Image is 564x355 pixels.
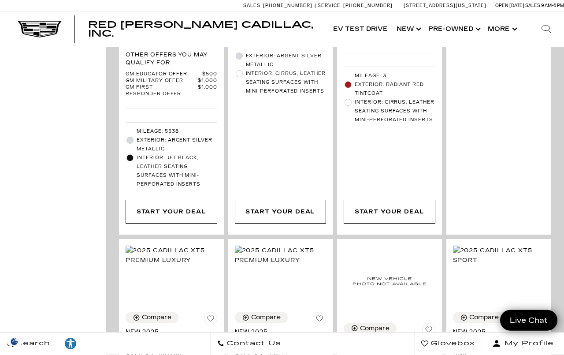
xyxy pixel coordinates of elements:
[243,3,315,8] a: Sales: [PHONE_NUMBER]
[392,11,424,47] a: New
[210,333,288,355] a: Contact Us
[453,329,538,336] span: New 2025
[245,207,315,217] div: Start Your Deal
[126,51,217,67] p: Other Offers You May Qualify For
[313,312,326,329] button: Save Vehicle
[343,3,393,8] span: [PHONE_NUMBER]
[422,323,435,340] button: Save Vehicle
[355,207,424,217] div: Start Your Deal
[495,3,524,8] span: Open [DATE]
[126,246,217,265] img: 2025 Cadillac XT5 Premium Luxury
[243,3,262,8] span: Sales:
[137,136,217,153] span: Exterior: Argent Silver Metallic
[483,11,520,47] button: More
[198,78,217,84] span: $1,000
[344,200,435,224] div: Start Your Deal
[453,329,545,344] a: New 2025Cadillac XT5 Sport
[204,312,217,329] button: Save Vehicle
[469,314,499,321] div: Compare
[126,329,211,336] span: New 2025
[424,11,483,47] a: Pre-Owned
[360,325,390,333] div: Compare
[235,329,320,336] span: New 2025
[126,84,198,97] span: GM First Responder Offer
[453,246,545,265] img: 2025 Cadillac XT5 Sport
[246,69,327,96] span: Interior: Cirrus, Leather seating surfaces with mini-perforated inserts
[126,71,217,78] a: GM Educator Offer $500
[18,21,62,37] img: Cadillac Dark Logo with Cadillac White Text
[329,11,392,47] a: EV Test Drive
[137,153,217,189] span: Interior: Jet Black, Leather seating surfaces with mini-perforated inserts
[224,338,281,350] span: Contact Us
[126,71,202,78] span: GM Educator Offer
[126,127,217,136] li: Mileage: 5538
[14,338,50,350] span: Search
[126,78,198,84] span: GM Military Offer
[235,246,327,265] img: 2025 Cadillac XT5 Premium Luxury
[482,333,564,355] button: Open user profile menu
[318,3,342,8] span: Service:
[344,246,435,316] img: 2025 Cadillac XT5 Sport
[126,84,217,97] a: GM First Responder Offer $1,000
[235,200,327,224] div: Start Your Deal
[428,338,475,350] span: Glovebox
[355,80,435,98] span: Exterior: Radiant Red Tintcoat
[137,207,206,217] div: Start Your Deal
[126,329,217,351] a: New 2025Cadillac XT5 Premium Luxury
[501,338,554,350] span: My Profile
[88,20,320,38] a: Red [PERSON_NAME] Cadillac, Inc.
[126,200,217,224] div: Start Your Deal
[505,315,552,325] span: Live Chat
[344,71,435,80] li: Mileage: 3
[142,314,171,321] div: Compare
[315,3,395,8] a: Service: [PHONE_NUMBER]
[198,84,217,97] span: $1,000
[4,337,25,346] img: Opt-Out Icon
[126,78,217,84] a: GM Military Offer $1,000
[246,52,327,69] span: Exterior: Argent Silver Metallic
[57,337,84,351] div: Explore your accessibility options
[500,310,557,331] a: Live Chat
[263,3,312,8] span: [PHONE_NUMBER]
[235,312,288,323] button: Compare Vehicle
[251,314,281,321] div: Compare
[88,19,313,39] span: Red [PERSON_NAME] Cadillac, Inc.
[525,3,541,8] span: Sales:
[453,312,506,323] button: Compare Vehicle
[344,323,397,334] button: Compare Vehicle
[404,3,486,8] a: [STREET_ADDRESS][US_STATE]
[4,337,25,346] section: Click to Open Cookie Consent Modal
[126,312,178,323] button: Compare Vehicle
[202,71,217,78] span: $500
[355,98,435,124] span: Interior: Cirrus, Leather seating surfaces with mini-perforated inserts
[235,329,327,351] a: New 2025Cadillac XT5 Premium Luxury
[541,3,564,8] span: 9 AM-6 PM
[57,333,84,355] a: Explore your accessibility options
[529,11,564,47] div: Search
[414,333,482,355] a: Glovebox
